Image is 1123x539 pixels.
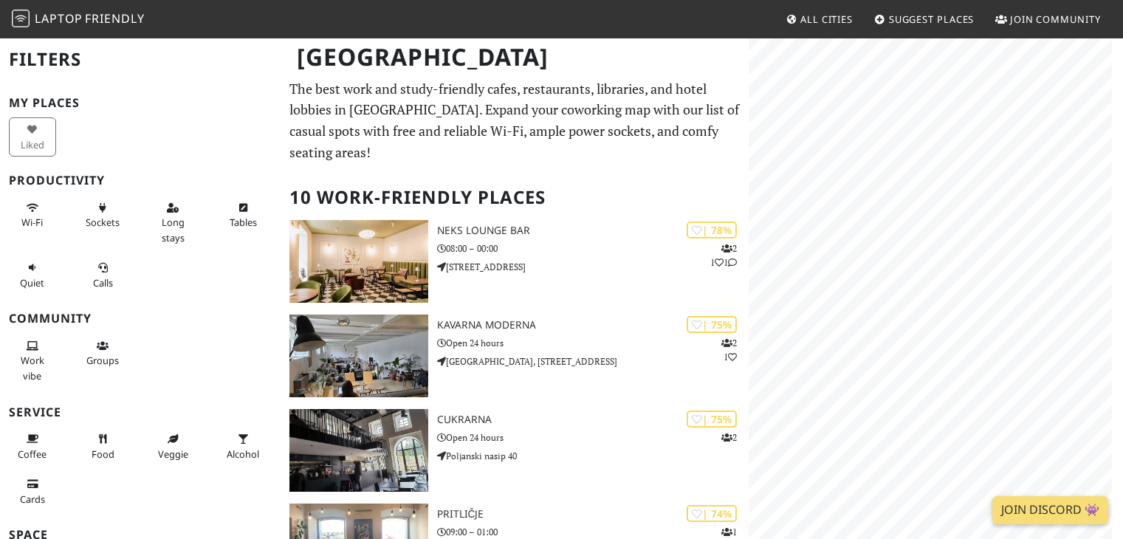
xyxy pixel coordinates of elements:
[687,222,737,238] div: | 78%
[289,78,740,163] p: The best work and study-friendly cafes, restaurants, libraries, and hotel lobbies in [GEOGRAPHIC_...
[79,334,126,373] button: Groups
[18,447,47,461] span: Coffee
[12,10,30,27] img: LaptopFriendly
[9,405,272,419] h3: Service
[889,13,975,26] span: Suggest Places
[230,216,257,229] span: Work-friendly tables
[35,10,83,27] span: Laptop
[721,336,737,364] p: 2 1
[79,427,126,466] button: Food
[162,216,185,244] span: Long stays
[687,505,737,522] div: | 74%
[992,496,1108,524] a: Join Discord 👾
[79,196,126,235] button: Sockets
[21,354,44,382] span: People working
[21,216,43,229] span: Stable Wi-Fi
[9,96,272,110] h3: My Places
[437,449,749,463] p: Poljanski nasip 40
[9,174,272,188] h3: Productivity
[437,413,749,426] h3: Cukrarna
[437,241,749,255] p: 08:00 – 00:00
[285,37,746,78] h1: [GEOGRAPHIC_DATA]
[289,220,427,303] img: Neks Lounge Bar
[687,411,737,428] div: | 75%
[9,334,56,388] button: Work vibe
[687,316,737,333] div: | 75%
[289,175,740,220] h2: 10 Work-Friendly Places
[9,37,272,82] h2: Filters
[9,312,272,326] h3: Community
[281,315,749,397] a: Kavarna Moderna | 75% 21 Kavarna Moderna Open 24 hours [GEOGRAPHIC_DATA], [STREET_ADDRESS]
[1010,13,1101,26] span: Join Community
[289,409,427,492] img: Cukrarna
[437,224,749,237] h3: Neks Lounge Bar
[281,409,749,492] a: Cukrarna | 75% 2 Cukrarna Open 24 hours Poljanski nasip 40
[710,241,737,269] p: 2 1 1
[868,6,981,32] a: Suggest Places
[437,319,749,332] h3: Kavarna Moderna
[12,7,145,32] a: LaptopFriendly LaptopFriendly
[721,430,737,444] p: 2
[79,255,126,295] button: Calls
[92,447,114,461] span: Food
[9,196,56,235] button: Wi-Fi
[281,220,749,303] a: Neks Lounge Bar | 78% 211 Neks Lounge Bar 08:00 – 00:00 [STREET_ADDRESS]
[437,354,749,368] p: [GEOGRAPHIC_DATA], [STREET_ADDRESS]
[227,447,259,461] span: Alcohol
[85,10,144,27] span: Friendly
[20,492,45,506] span: Credit cards
[9,472,56,511] button: Cards
[20,276,44,289] span: Quiet
[437,336,749,350] p: Open 24 hours
[9,255,56,295] button: Quiet
[800,13,853,26] span: All Cities
[989,6,1107,32] a: Join Community
[721,525,737,539] p: 1
[780,6,859,32] a: All Cities
[437,260,749,274] p: [STREET_ADDRESS]
[86,354,119,367] span: Group tables
[437,430,749,444] p: Open 24 hours
[437,508,749,521] h3: Pritličje
[149,427,196,466] button: Veggie
[219,427,267,466] button: Alcohol
[219,196,267,235] button: Tables
[93,276,113,289] span: Video/audio calls
[86,216,120,229] span: Power sockets
[158,447,188,461] span: Veggie
[289,315,427,397] img: Kavarna Moderna
[437,525,749,539] p: 09:00 – 01:00
[9,427,56,466] button: Coffee
[149,196,196,250] button: Long stays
